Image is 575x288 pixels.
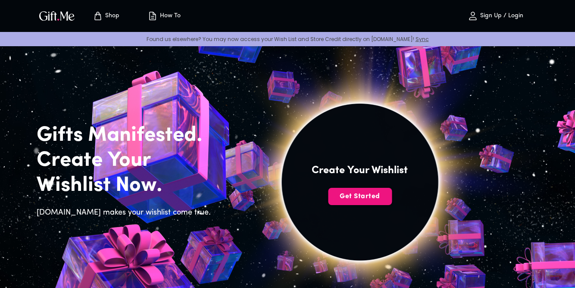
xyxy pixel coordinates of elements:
span: Get Started [328,192,392,201]
button: Sign Up / Login [452,2,538,30]
button: GiftMe Logo [37,11,77,21]
h2: Wishlist Now. [37,173,216,198]
a: Sync [416,35,429,43]
img: GiftMe Logo [37,9,76,22]
h4: Create Your Wishlist [312,164,408,177]
p: Found us elsewhere? You may now access your Wish List and Store Credit directly on [DOMAIN_NAME]! [7,35,568,43]
button: Store page [82,2,130,30]
p: Shop [103,13,119,20]
h2: Gifts Manifested. [37,123,216,148]
p: Sign Up / Login [478,13,523,20]
button: How To [140,2,187,30]
h6: [DOMAIN_NAME] makes your wishlist come true. [37,207,216,219]
button: Get Started [328,188,392,205]
img: how-to.svg [147,11,158,21]
p: How To [158,13,181,20]
h2: Create Your [37,148,216,173]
